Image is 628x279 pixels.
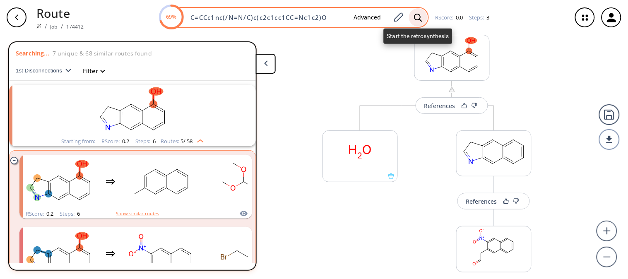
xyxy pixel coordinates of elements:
[416,97,488,114] button: References
[466,199,497,204] div: References
[347,10,387,25] button: Advanced
[185,13,347,22] input: Enter SMILES
[457,193,530,209] button: References
[485,14,489,21] span: 3
[323,131,397,173] svg: O
[45,210,53,217] span: 0.2
[25,85,240,137] svg: Oc1cccc2cc3c(cc12)CC=N3
[16,67,65,74] span: 1st Disconnections
[449,87,455,93] img: warning
[45,22,47,31] li: /
[36,24,41,29] img: Spaya logo
[424,103,455,108] div: References
[435,15,463,20] div: RScore :
[181,139,193,144] span: 5 / 58
[61,22,63,31] li: /
[23,156,97,208] svg: Oc1cccc2cc3c(cc12)CC=N3
[16,49,49,58] p: Searching...
[152,137,156,145] span: 6
[116,210,159,217] button: Show similar routes
[457,226,531,269] svg: O=CCc1cc2ccccc2cc1[N+](=O)[O-]
[50,23,57,30] a: Job
[161,139,204,144] div: Routes:
[136,139,156,144] div: Steps :
[166,13,177,20] text: 69%
[26,211,53,216] div: RScore :
[53,49,152,58] p: 7 unique & 68 similar routes found
[16,61,78,81] button: 1st Disconnections
[102,139,130,144] div: RScore :
[384,29,452,44] div: Start the retrosynthesis
[121,137,130,145] span: 0.2
[66,23,84,30] a: 174412
[469,15,489,20] div: Steps :
[415,35,489,77] svg: Oc1cccc2cc3c(cc12)CC=N3
[36,4,84,22] p: Route
[193,136,204,143] img: Up
[78,68,104,74] button: Filter
[457,131,531,173] svg: C1=Nc2cc3ccccc3cc2C1
[60,211,80,216] div: Steps :
[76,210,80,217] span: 6
[124,156,198,208] svg: Cc1ccc2ccccc2c1
[207,156,281,208] svg: COC(OC)N(C)C
[455,14,463,21] span: 0.0
[62,139,96,144] div: Starting from:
